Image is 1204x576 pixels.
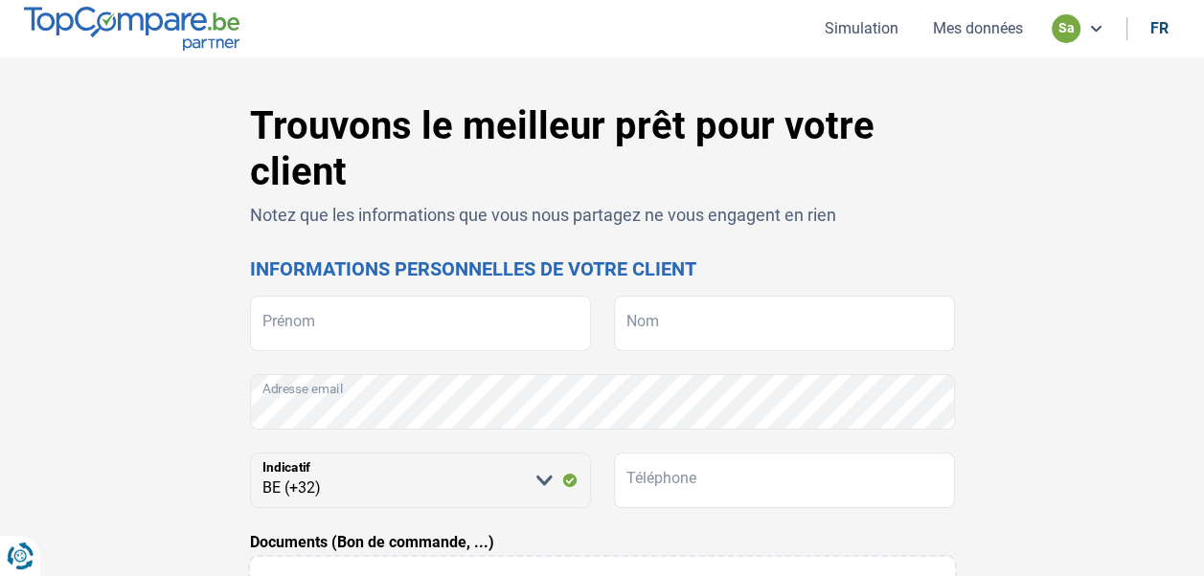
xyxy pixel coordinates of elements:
img: TopCompare.be [24,7,239,50]
button: Mes données [927,18,1029,38]
h2: Informations personnelles de votre client [250,257,955,280]
input: 401020304 [614,453,955,508]
label: Documents (Bon de commande, ...) [250,531,494,554]
select: Indicatif [250,453,591,508]
div: fr [1150,19,1169,37]
h1: Trouvons le meilleur prêt pour votre client [250,103,955,195]
button: Simulation [819,18,904,38]
p: Notez que les informations que vous nous partagez ne vous engagent en rien [250,203,955,227]
div: sa [1052,14,1080,43]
